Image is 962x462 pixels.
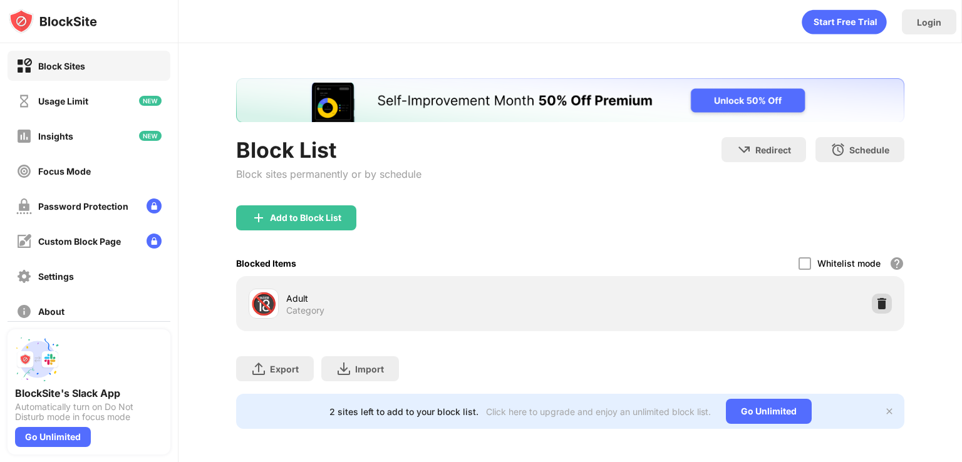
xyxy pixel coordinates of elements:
[755,145,791,155] div: Redirect
[147,198,162,213] img: lock-menu.svg
[16,198,32,214] img: password-protection-off.svg
[251,291,277,317] div: 🔞
[16,128,32,144] img: insights-off.svg
[9,9,97,34] img: logo-blocksite.svg
[16,304,32,319] img: about-off.svg
[849,145,889,155] div: Schedule
[486,406,711,417] div: Click here to upgrade and enjoy an unlimited block list.
[139,96,162,106] img: new-icon.svg
[38,236,121,247] div: Custom Block Page
[38,306,65,317] div: About
[884,406,894,416] img: x-button.svg
[16,163,32,179] img: focus-off.svg
[16,58,32,74] img: block-on.svg
[139,131,162,141] img: new-icon.svg
[16,93,32,109] img: time-usage-off.svg
[15,402,163,422] div: Automatically turn on Do Not Disturb mode in focus mode
[15,387,163,399] div: BlockSite's Slack App
[329,406,478,417] div: 2 sites left to add to your block list.
[726,399,812,424] div: Go Unlimited
[16,234,32,249] img: customize-block-page-off.svg
[38,61,85,71] div: Block Sites
[355,364,384,374] div: Import
[15,427,91,447] div: Go Unlimited
[38,166,91,177] div: Focus Mode
[236,137,422,163] div: Block List
[802,9,887,34] div: animation
[917,17,941,28] div: Login
[270,213,341,223] div: Add to Block List
[16,269,32,284] img: settings-off.svg
[286,305,324,316] div: Category
[147,234,162,249] img: lock-menu.svg
[286,292,570,305] div: Adult
[236,78,904,122] iframe: Banner
[38,271,74,282] div: Settings
[15,337,60,382] img: push-slack.svg
[38,131,73,141] div: Insights
[817,258,881,269] div: Whitelist mode
[236,168,422,180] div: Block sites permanently or by schedule
[270,364,299,374] div: Export
[38,201,128,212] div: Password Protection
[236,258,296,269] div: Blocked Items
[38,96,88,106] div: Usage Limit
